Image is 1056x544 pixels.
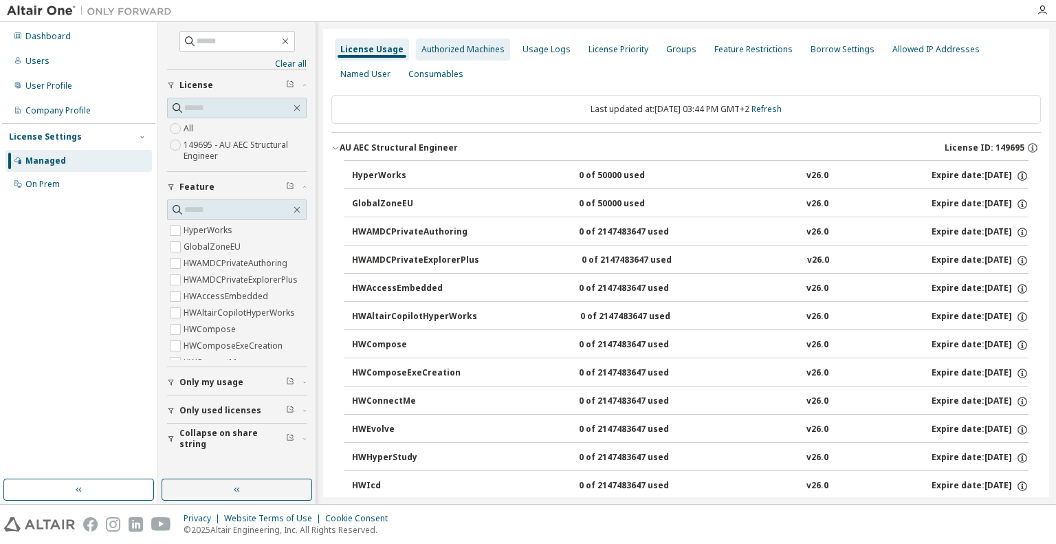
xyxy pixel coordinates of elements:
div: 0 of 2147483647 used [579,424,703,436]
img: facebook.svg [83,517,98,532]
button: HWAMDCPrivateExplorerPlus0 of 2147483647 usedv26.0Expire date:[DATE] [352,246,1028,276]
button: HWAMDCPrivateAuthoring0 of 2147483647 usedv26.0Expire date:[DATE] [352,217,1028,248]
div: v26.0 [806,198,828,210]
div: Dashboard [25,31,71,42]
div: Feature Restrictions [714,44,793,55]
div: Expire date: [DATE] [932,198,1028,210]
button: HWComposeExeCreation0 of 2147483647 usedv26.0Expire date:[DATE] [352,358,1028,389]
div: Privacy [184,513,224,524]
div: 0 of 2147483647 used [579,452,703,464]
div: 0 of 2147483647 used [579,339,703,351]
div: 0 of 2147483647 used [582,254,705,267]
button: License [167,70,307,100]
div: Last updated at: [DATE] 03:44 PM GMT+2 [331,95,1041,124]
div: HWConnectMe [352,395,476,408]
img: youtube.svg [151,517,171,532]
label: HWAMDCPrivateAuthoring [184,255,290,272]
div: 0 of 2147483647 used [579,226,703,239]
span: License [179,80,213,91]
label: HWConnectMe [184,354,244,371]
div: Company Profile [25,105,91,116]
div: HWAMDCPrivateExplorerPlus [352,254,479,267]
div: Expire date: [DATE] [932,311,1028,323]
div: GlobalZoneEU [352,198,476,210]
button: HWAltairCopilotHyperWorks0 of 2147483647 usedv26.0Expire date:[DATE] [352,302,1028,332]
div: v26.0 [806,170,828,182]
span: Clear filter [286,80,294,91]
div: v26.0 [806,424,828,436]
div: v26.0 [806,311,828,323]
div: Consumables [408,69,463,80]
div: AU AEC Structural Engineer [340,142,458,153]
label: HyperWorks [184,222,235,239]
div: 0 of 2147483647 used [579,480,703,492]
button: HWIcd0 of 2147483647 usedv26.0Expire date:[DATE] [352,471,1028,501]
div: v26.0 [806,283,828,295]
div: 0 of 50000 used [579,170,703,182]
button: AU AEC Structural EngineerLicense ID: 149695 [331,133,1041,163]
div: HWAltairCopilotHyperWorks [352,311,477,323]
div: Users [25,56,49,67]
div: Named User [340,69,390,80]
label: HWAMDCPrivateExplorerPlus [184,272,300,288]
div: HyperWorks [352,170,476,182]
div: v26.0 [806,452,828,464]
button: HWHyperStudy0 of 2147483647 usedv26.0Expire date:[DATE] [352,443,1028,473]
span: Clear filter [286,182,294,193]
p: © 2025 Altair Engineering, Inc. All Rights Reserved. [184,524,396,536]
span: Collapse on share string [179,428,286,450]
label: HWComposeExeCreation [184,338,285,354]
div: 0 of 2147483647 used [579,367,703,380]
div: HWComposeExeCreation [352,367,476,380]
div: v26.0 [806,395,828,408]
div: Website Terms of Use [224,513,325,524]
label: HWAltairCopilotHyperWorks [184,305,298,321]
div: Expire date: [DATE] [932,254,1028,267]
div: 0 of 2147483647 used [579,395,703,408]
div: Borrow Settings [811,44,874,55]
div: Expire date: [DATE] [932,452,1028,464]
a: Refresh [751,103,782,115]
div: Usage Logs [522,44,571,55]
div: Authorized Machines [421,44,505,55]
div: Expire date: [DATE] [932,283,1028,295]
span: Clear filter [286,433,294,444]
div: Expire date: [DATE] [932,480,1028,492]
button: Feature [167,172,307,202]
div: License Priority [588,44,648,55]
div: Expire date: [DATE] [932,339,1028,351]
div: v26.0 [806,339,828,351]
label: HWCompose [184,321,239,338]
button: HWCompose0 of 2147483647 usedv26.0Expire date:[DATE] [352,330,1028,360]
span: Feature [179,182,214,193]
div: HWIcd [352,480,476,492]
label: All [184,120,196,137]
div: License Usage [340,44,404,55]
div: Managed [25,155,66,166]
label: HWAccessEmbedded [184,288,271,305]
div: Groups [666,44,696,55]
button: Only used licenses [167,395,307,426]
a: Clear all [167,58,307,69]
div: License Settings [9,131,82,142]
div: v26.0 [807,254,829,267]
span: Clear filter [286,377,294,388]
div: Expire date: [DATE] [932,170,1028,182]
button: HWConnectMe0 of 2147483647 usedv26.0Expire date:[DATE] [352,387,1028,417]
div: HWAccessEmbedded [352,283,476,295]
div: 0 of 50000 used [579,198,703,210]
label: GlobalZoneEU [184,239,243,255]
span: License ID: 149695 [945,142,1024,153]
div: HWHyperStudy [352,452,476,464]
button: GlobalZoneEU0 of 50000 usedv26.0Expire date:[DATE] [352,189,1028,219]
button: HyperWorks0 of 50000 usedv26.0Expire date:[DATE] [352,161,1028,191]
div: Cookie Consent [325,513,396,524]
div: HWEvolve [352,424,476,436]
label: 149695 - AU AEC Structural Engineer [184,137,307,164]
div: Expire date: [DATE] [932,367,1028,380]
button: HWEvolve0 of 2147483647 usedv26.0Expire date:[DATE] [352,415,1028,445]
div: 0 of 2147483647 used [580,311,704,323]
div: v26.0 [806,226,828,239]
img: linkedin.svg [129,517,143,532]
button: Only my usage [167,367,307,398]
